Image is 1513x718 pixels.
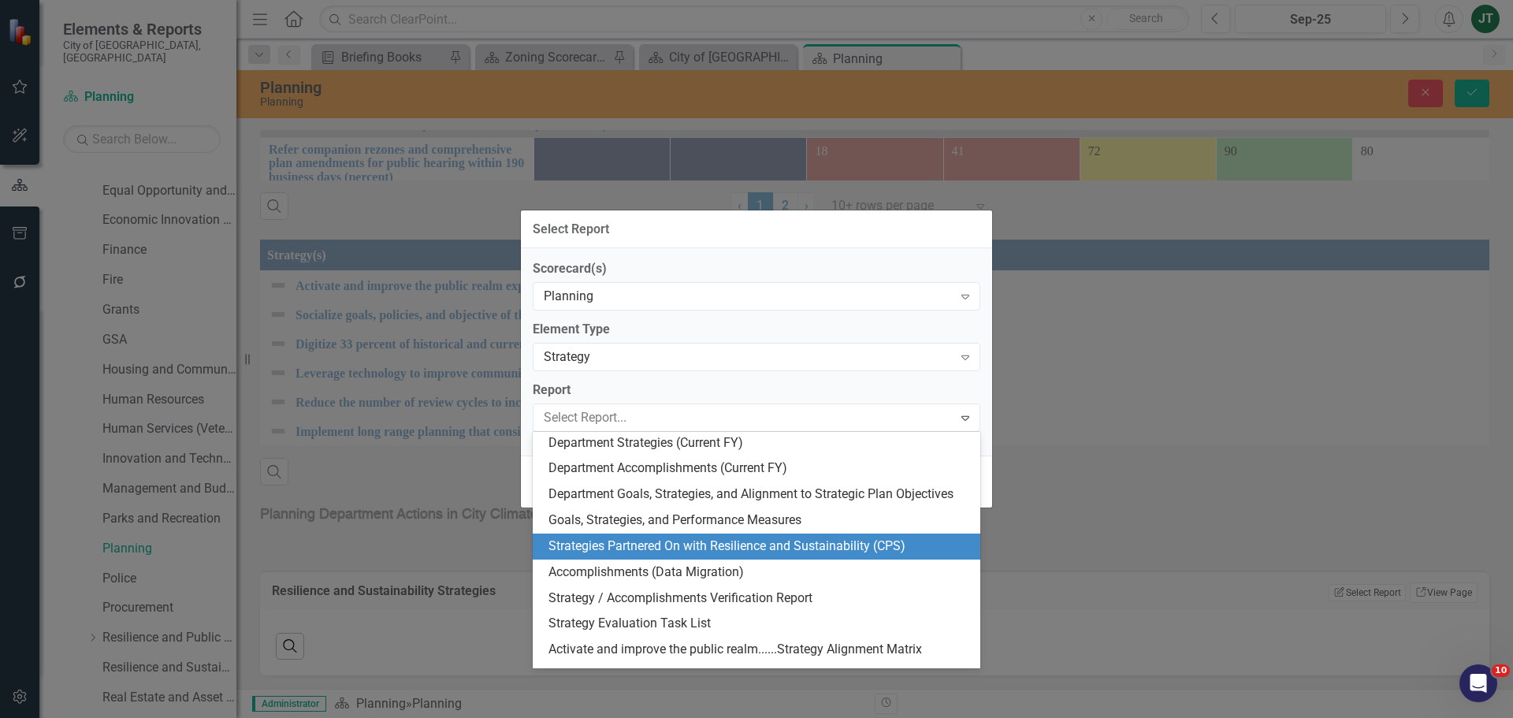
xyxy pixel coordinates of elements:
div: Strategies Partnered On with Resilience and Sustainability (CPS) [548,538,971,556]
div: Socialize goals, policies, and objective.....Strategy Alignment Matrix [548,667,971,685]
iframe: Intercom live chat [1459,664,1497,702]
div: Strategy / Accomplishments Verification Report [548,590,971,608]
div: Department Goals, Strategies, and Alignment to Strategic Plan Objectives [548,485,971,504]
div: Goals, Strategies, and Performance Measures [548,512,971,530]
div: Department Strategies (Current FY) [548,434,971,452]
span: 10 [1492,664,1510,677]
div: Strategy [544,348,953,366]
div: Activate and improve the public realm......Strategy Alignment Matrix [548,641,971,659]
div: Planning [544,288,953,306]
div: Department Accomplishments (Current FY) [548,459,971,478]
label: Report [533,381,980,400]
div: Select Report [533,222,609,236]
div: Strategy Evaluation Task List [548,615,971,633]
label: Scorecard(s) [533,260,980,278]
label: Element Type [533,321,980,339]
div: Accomplishments (Data Migration) [548,564,971,582]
